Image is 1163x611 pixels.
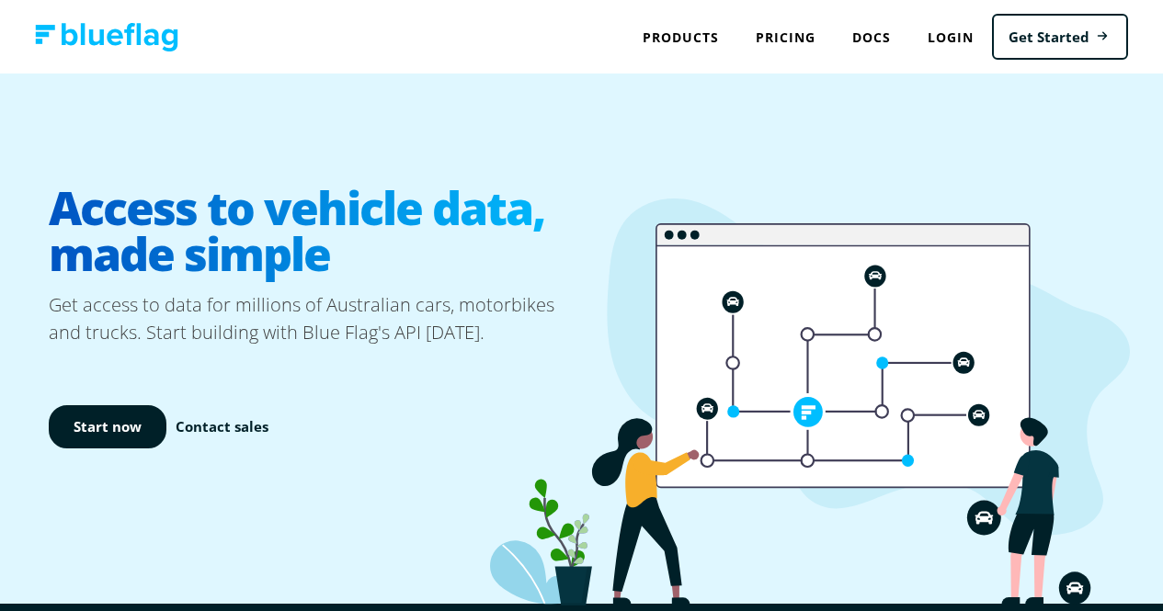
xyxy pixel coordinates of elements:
img: Blue Flag logo [35,23,178,51]
a: Contact sales [176,416,268,437]
a: Docs [834,18,909,56]
a: Start now [49,405,166,448]
h1: Access to vehicle data, made simple [49,170,582,291]
a: Pricing [737,18,834,56]
div: Products [624,18,737,56]
p: Get access to data for millions of Australian cars, motorbikes and trucks. Start building with Bl... [49,291,582,346]
a: Login to Blue Flag application [909,18,992,56]
a: Get Started [992,14,1128,61]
